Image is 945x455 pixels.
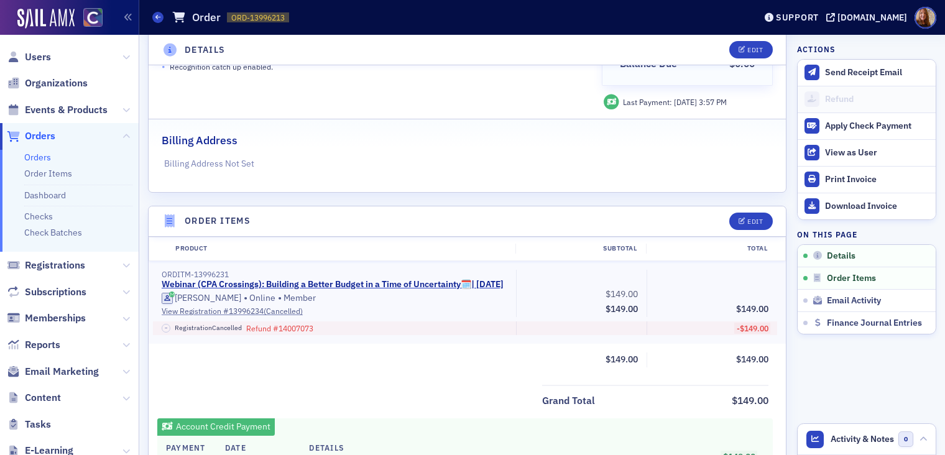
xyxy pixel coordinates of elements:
[7,391,61,405] a: Content
[674,97,699,107] span: [DATE]
[162,270,507,279] div: ORDITM-13996231
[826,13,911,22] button: [DOMAIN_NAME]
[25,285,86,299] span: Subscriptions
[225,442,296,453] h4: Date
[25,76,88,90] span: Organizations
[185,44,226,57] h4: Details
[7,311,86,325] a: Memberships
[164,157,771,170] p: Billing Address Not Set
[831,433,894,446] span: Activity & Notes
[157,418,275,436] div: Account Credit Payment
[827,250,855,262] span: Details
[278,292,282,305] span: •
[825,174,929,185] div: Print Invoice
[7,76,88,90] a: Organizations
[747,47,763,53] div: Edit
[798,139,936,166] button: View as User
[915,7,936,29] span: Profile
[170,61,273,72] p: Recognition catch up enabled.
[25,418,51,431] span: Tasks
[825,67,929,78] div: Send Receipt Email
[175,293,241,304] div: [PERSON_NAME]
[542,393,599,408] span: Grand Total
[192,10,221,25] h1: Order
[25,50,51,64] span: Users
[798,166,936,193] a: Print Invoice
[25,365,99,379] span: Email Marketing
[736,354,768,365] span: $149.00
[747,218,763,225] div: Edit
[827,273,876,284] span: Order Items
[24,227,82,238] a: Check Batches
[825,201,929,212] div: Download Invoice
[162,60,165,73] span: •
[898,431,914,447] span: 0
[7,103,108,117] a: Events & Products
[165,324,167,331] span: –
[162,305,507,316] a: View Registration #13996234(Cancelled)
[17,9,75,29] img: SailAMX
[162,132,237,149] h2: Billing Address
[175,323,242,333] span: Registration Cancelled
[623,96,727,108] div: Last Payment:
[185,214,251,227] h4: Order Items
[827,295,881,306] span: Email Activity
[646,244,777,254] div: Total
[798,113,936,139] button: Apply Check Payment
[25,129,55,143] span: Orders
[729,41,772,58] button: Edit
[162,293,241,304] a: [PERSON_NAME]
[25,391,61,405] span: Content
[825,94,929,105] div: Refund
[24,190,66,201] a: Dashboard
[24,211,53,222] a: Checks
[25,338,60,352] span: Reports
[166,442,212,453] h4: Payment
[515,244,646,254] div: Subtotal
[162,292,507,305] div: Online Member
[827,318,922,329] span: Finance Journal Entries
[7,338,60,352] a: Reports
[7,418,51,431] a: Tasks
[231,12,285,23] span: ORD-13996213
[25,259,85,272] span: Registrations
[736,303,768,315] span: $149.00
[246,323,313,334] span: Refund # 14007073
[7,50,51,64] a: Users
[825,121,929,132] div: Apply Check Payment
[244,292,247,305] span: •
[729,57,755,70] span: $0.00
[699,97,727,107] span: 3:57 PM
[309,442,431,453] h4: Details
[732,394,768,407] span: $149.00
[776,12,819,23] div: Support
[837,12,907,23] div: [DOMAIN_NAME]
[729,213,772,230] button: Edit
[7,285,86,299] a: Subscriptions
[7,365,99,379] a: Email Marketing
[83,8,103,27] img: SailAMX
[606,288,638,300] span: $149.00
[606,354,638,365] span: $149.00
[606,303,638,315] span: $149.00
[797,44,836,55] h4: Actions
[825,147,929,159] div: View as User
[7,259,85,272] a: Registrations
[797,229,936,240] h4: On this page
[24,168,72,179] a: Order Items
[25,103,108,117] span: Events & Products
[162,279,504,290] a: Webinar (CPA Crossings): Building a Better Budget in a Time of Uncertainty🗓️| [DATE]
[798,193,936,219] a: Download Invoice
[7,129,55,143] a: Orders
[798,60,936,86] button: Send Receipt Email
[737,323,768,333] span: -$149.00
[167,244,515,254] div: Product
[24,152,51,163] a: Orders
[75,8,103,29] a: View Homepage
[542,393,595,408] div: Grand Total
[25,311,86,325] span: Memberships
